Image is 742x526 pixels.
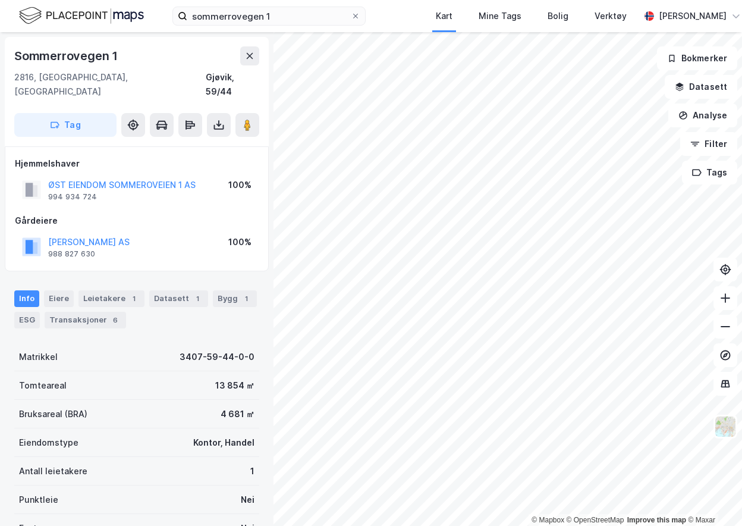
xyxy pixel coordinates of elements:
[15,156,259,171] div: Hjemmelshaver
[48,192,97,202] div: 994 934 724
[680,132,737,156] button: Filter
[627,516,686,524] a: Improve this map
[19,350,58,364] div: Matrikkel
[479,9,521,23] div: Mine Tags
[109,314,121,326] div: 6
[193,436,254,450] div: Kontor, Handel
[206,70,259,99] div: Gjøvik, 59/44
[548,9,568,23] div: Bolig
[250,464,254,478] div: 1
[215,378,254,393] div: 13 854 ㎡
[19,407,87,421] div: Bruksareal (BRA)
[149,290,208,307] div: Datasett
[19,378,67,393] div: Tomteareal
[657,46,737,70] button: Bokmerker
[228,178,251,192] div: 100%
[228,235,251,249] div: 100%
[14,70,206,99] div: 2816, [GEOGRAPHIC_DATA], [GEOGRAPHIC_DATA]
[665,75,737,99] button: Datasett
[567,516,624,524] a: OpenStreetMap
[48,249,95,259] div: 988 827 630
[44,290,74,307] div: Eiere
[436,9,452,23] div: Kart
[78,290,144,307] div: Leietakere
[19,5,144,26] img: logo.f888ab2527a4732fd821a326f86c7f29.svg
[14,290,39,307] div: Info
[19,436,78,450] div: Eiendomstype
[14,113,117,137] button: Tag
[241,493,254,507] div: Nei
[683,469,742,526] iframe: Chat Widget
[532,516,564,524] a: Mapbox
[14,46,120,65] div: Sommerrovegen 1
[128,293,140,305] div: 1
[714,415,737,438] img: Z
[683,469,742,526] div: Kontrollprogram for chat
[15,214,259,228] div: Gårdeiere
[221,407,254,421] div: 4 681 ㎡
[240,293,252,305] div: 1
[19,464,87,478] div: Antall leietakere
[187,7,351,25] input: Søk på adresse, matrikkel, gårdeiere, leietakere eller personer
[682,161,737,184] button: Tags
[45,312,126,328] div: Transaksjoner
[191,293,203,305] div: 1
[595,9,627,23] div: Verktøy
[213,290,257,307] div: Bygg
[19,493,58,507] div: Punktleie
[180,350,254,364] div: 3407-59-44-0-0
[14,312,40,328] div: ESG
[659,9,727,23] div: [PERSON_NAME]
[668,104,737,127] button: Analyse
